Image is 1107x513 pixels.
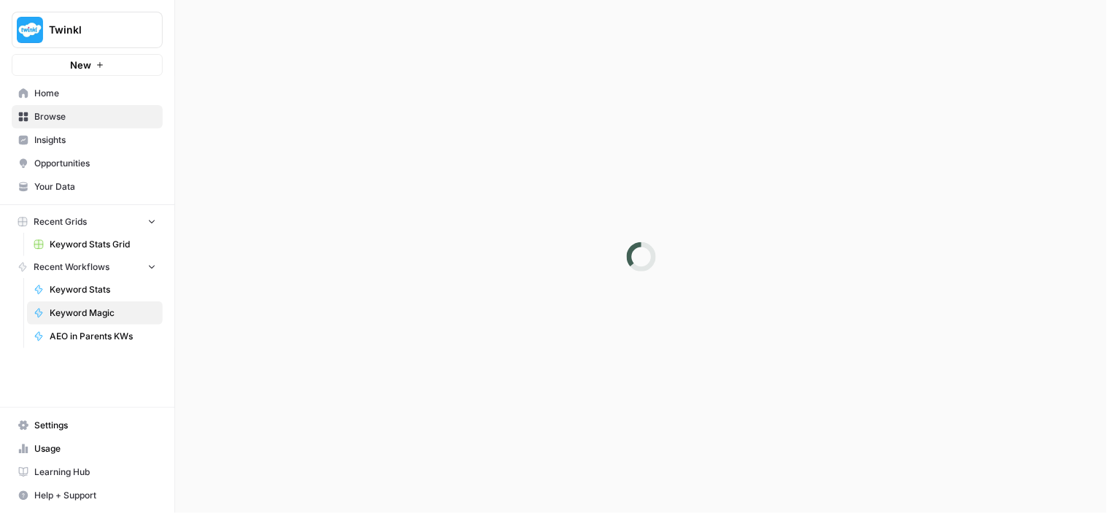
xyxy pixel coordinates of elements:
[50,330,156,343] span: AEO in Parents KWs
[12,175,163,198] a: Your Data
[27,233,163,256] a: Keyword Stats Grid
[12,256,163,278] button: Recent Workflows
[34,110,156,123] span: Browse
[50,238,156,251] span: Keyword Stats Grid
[12,54,163,76] button: New
[34,466,156,479] span: Learning Hub
[34,215,87,228] span: Recent Grids
[50,283,156,296] span: Keyword Stats
[12,460,163,484] a: Learning Hub
[34,180,156,193] span: Your Data
[12,152,163,175] a: Opportunities
[34,419,156,432] span: Settings
[12,82,163,105] a: Home
[34,134,156,147] span: Insights
[12,105,163,128] a: Browse
[17,17,43,43] img: Twinkl Logo
[12,211,163,233] button: Recent Grids
[12,128,163,152] a: Insights
[12,437,163,460] a: Usage
[34,87,156,100] span: Home
[34,442,156,455] span: Usage
[49,23,137,37] span: Twinkl
[50,306,156,320] span: Keyword Magic
[12,484,163,507] button: Help + Support
[34,261,109,274] span: Recent Workflows
[12,12,163,48] button: Workspace: Twinkl
[27,278,163,301] a: Keyword Stats
[34,157,156,170] span: Opportunities
[12,414,163,437] a: Settings
[34,489,156,502] span: Help + Support
[27,325,163,348] a: AEO in Parents KWs
[27,301,163,325] a: Keyword Magic
[70,58,91,72] span: New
